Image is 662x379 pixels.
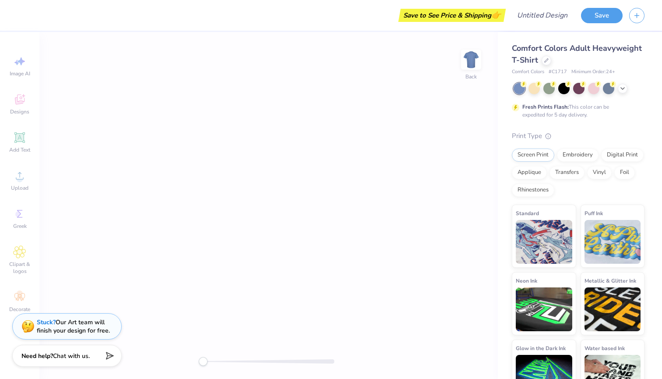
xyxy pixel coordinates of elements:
span: Water based Ink [585,344,625,353]
img: Back [462,51,480,68]
span: Neon Ink [516,276,537,285]
button: Save [581,8,623,23]
div: Rhinestones [512,184,554,197]
div: Digital Print [601,149,644,162]
span: Chat with us. [53,352,90,360]
div: Applique [512,166,547,179]
div: Foil [614,166,635,179]
span: Metallic & Glitter Ink [585,276,636,285]
div: Transfers [549,166,585,179]
div: Embroidery [557,149,599,162]
span: Glow in the Dark Ink [516,344,566,353]
span: Puff Ink [585,209,603,218]
img: Neon Ink [516,287,572,331]
div: Save to See Price & Shipping [401,9,504,22]
span: Comfort Colors Adult Heavyweight T-Shirt [512,43,642,65]
span: Comfort Colors [512,68,544,76]
span: Standard [516,209,539,218]
div: Accessibility label [199,357,208,366]
span: # C1717 [549,68,567,76]
strong: Stuck? [37,318,56,326]
div: This color can be expedited for 5 day delivery. [522,103,630,119]
img: Metallic & Glitter Ink [585,287,641,331]
div: Our Art team will finish your design for free. [37,318,110,335]
img: Puff Ink [585,220,641,264]
strong: Fresh Prints Flash: [522,103,569,110]
span: 👉 [491,10,501,20]
div: Vinyl [587,166,612,179]
strong: Need help? [21,352,53,360]
input: Untitled Design [510,7,574,24]
img: Standard [516,220,572,264]
div: Back [465,73,477,81]
span: Minimum Order: 24 + [571,68,615,76]
div: Print Type [512,131,644,141]
div: Screen Print [512,149,554,162]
